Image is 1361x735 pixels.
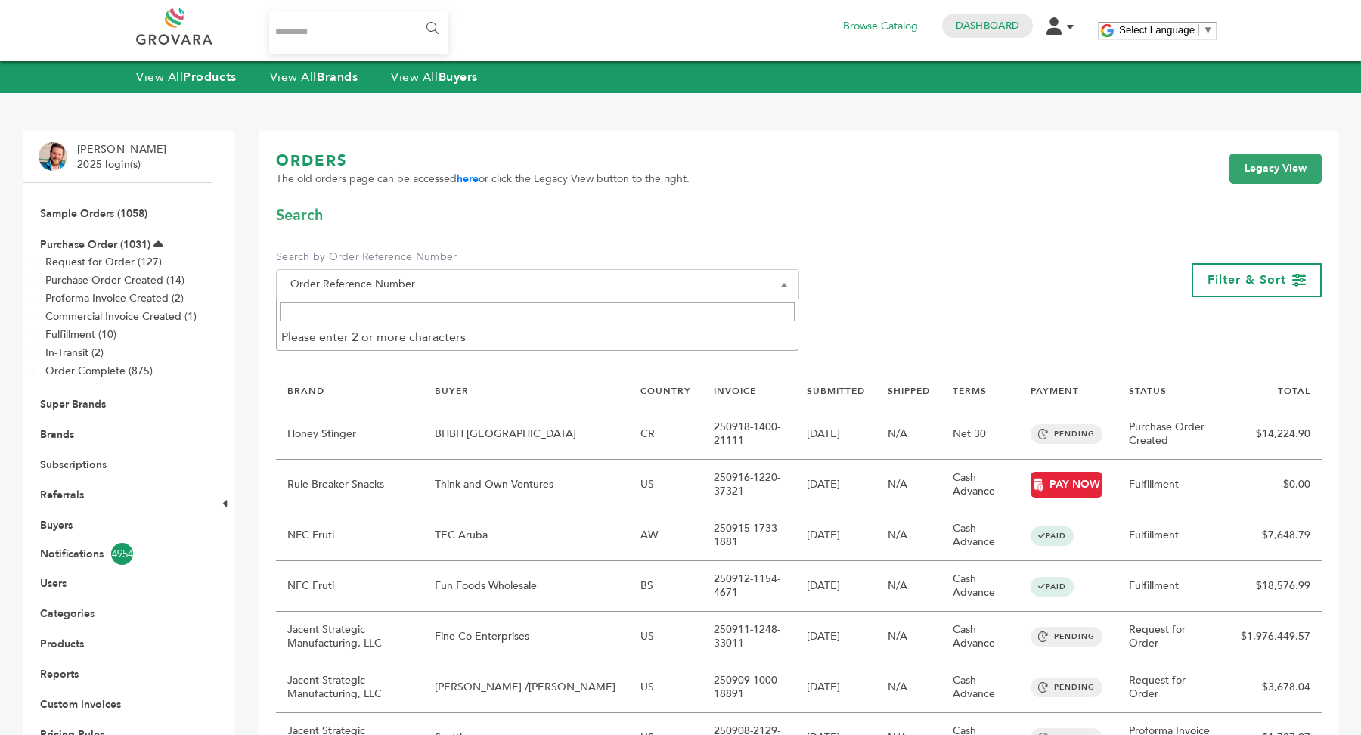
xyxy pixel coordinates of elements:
span: PAID [1031,526,1074,546]
td: N/A [876,460,941,510]
td: 250909-1000-18891 [702,662,795,713]
a: PAY NOW [1031,472,1102,498]
a: TERMS [953,385,987,397]
td: N/A [876,510,941,561]
a: Super Brands [40,397,106,411]
h1: ORDERS [276,150,690,172]
a: STATUS [1129,385,1167,397]
td: N/A [876,561,941,612]
td: [DATE] [795,561,876,612]
a: COUNTRY [640,385,691,397]
a: Sample Orders (1058) [40,206,147,221]
a: View AllProducts [136,69,237,85]
a: Brands [40,427,74,442]
a: Categories [40,606,95,621]
td: [DATE] [795,662,876,713]
span: Order Reference Number [284,274,791,295]
a: TOTAL [1278,385,1310,397]
td: $0.00 [1229,460,1322,510]
a: Subscriptions [40,457,107,472]
a: Proforma Invoice Created (2) [45,291,184,305]
td: [DATE] [795,460,876,510]
a: Commercial Invoice Created (1) [45,309,197,324]
td: $1,976,449.57 [1229,612,1322,662]
td: US [629,612,702,662]
li: [PERSON_NAME] - 2025 login(s) [77,142,177,172]
td: NFC Fruti [276,510,423,561]
td: Jacent Strategic Manufacturing, LLC [276,612,423,662]
td: [DATE] [795,409,876,460]
td: N/A [876,662,941,713]
a: Request for Order (127) [45,255,162,269]
span: PENDING [1031,627,1102,647]
a: Referrals [40,488,84,502]
td: [DATE] [795,612,876,662]
span: The old orders page can be accessed or click the Legacy View button to the right. [276,172,690,187]
td: BS [629,561,702,612]
td: 250915-1733-1881 [702,510,795,561]
td: Cash Advance [941,612,1020,662]
a: BUYER [435,385,469,397]
td: Cash Advance [941,662,1020,713]
a: BRAND [287,385,324,397]
td: US [629,662,702,713]
td: Purchase Order Created [1118,409,1229,460]
a: Dashboard [956,19,1019,33]
td: Fulfillment [1118,460,1229,510]
td: N/A [876,409,941,460]
td: NFC Fruti [276,561,423,612]
td: Honey Stinger [276,409,423,460]
td: Fulfillment [1118,510,1229,561]
a: PAYMENT [1031,385,1079,397]
td: 250916-1220-37321 [702,460,795,510]
td: 250912-1154-4671 [702,561,795,612]
span: PENDING [1031,424,1102,444]
td: Fun Foods Wholesale [423,561,630,612]
td: Net 30 [941,409,1020,460]
a: INVOICE [714,385,756,397]
a: SHIPPED [888,385,930,397]
label: Search by Order Reference Number [276,250,799,265]
a: Notifications4954 [40,543,194,565]
td: Rule Breaker Snacks [276,460,423,510]
td: N/A [876,612,941,662]
td: $14,224.90 [1229,409,1322,460]
td: $3,678.04 [1229,662,1322,713]
strong: Products [183,69,236,85]
span: Filter & Sort [1208,271,1286,288]
td: Think and Own Ventures [423,460,630,510]
td: [DATE] [795,510,876,561]
strong: Buyers [439,69,478,85]
a: Select Language​ [1119,24,1213,36]
td: 250911-1248-33011 [702,612,795,662]
span: ​ [1198,24,1199,36]
a: Browse Catalog [843,18,918,35]
td: BHBH [GEOGRAPHIC_DATA] [423,409,630,460]
span: Search [276,205,323,226]
td: US [629,460,702,510]
td: Request for Order [1118,662,1229,713]
a: View AllBrands [270,69,358,85]
span: PENDING [1031,678,1102,697]
a: SUBMITTED [807,385,865,397]
a: Products [40,637,84,651]
td: Request for Order [1118,612,1229,662]
td: 250918-1400-21111 [702,409,795,460]
input: Search [280,302,795,321]
li: Please enter 2 or more characters [277,324,798,350]
td: AW [629,510,702,561]
a: Legacy View [1229,154,1322,184]
a: Buyers [40,518,73,532]
a: here [457,172,479,186]
a: Custom Invoices [40,697,121,712]
span: ▼ [1203,24,1213,36]
a: Purchase Order (1031) [40,237,150,252]
a: In-Transit (2) [45,346,104,360]
td: $7,648.79 [1229,510,1322,561]
span: 4954 [111,543,133,565]
td: Cash Advance [941,510,1020,561]
span: Select Language [1119,24,1195,36]
strong: Brands [317,69,358,85]
span: Order Reference Number [276,269,799,299]
td: Cash Advance [941,561,1020,612]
